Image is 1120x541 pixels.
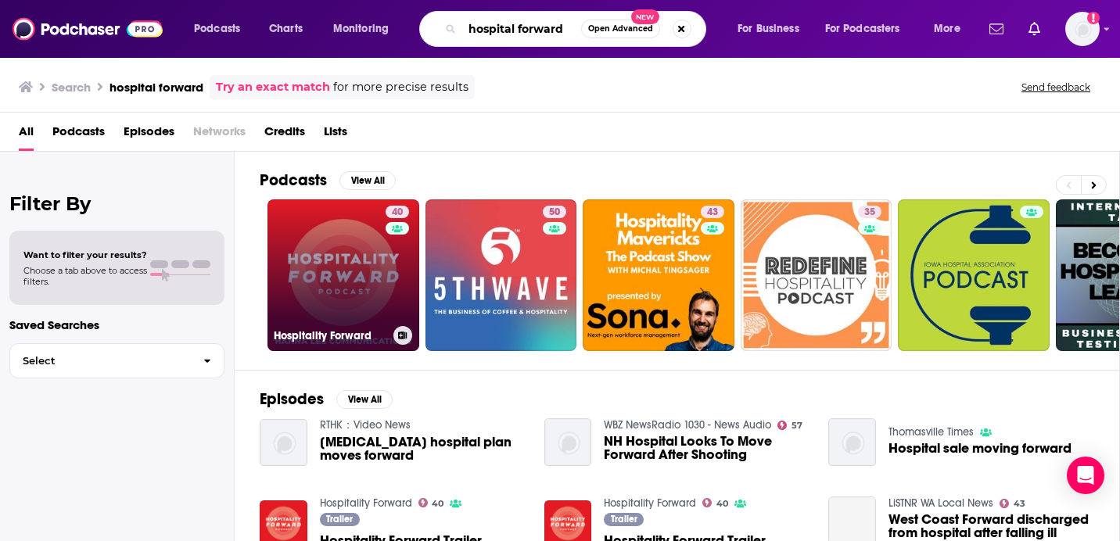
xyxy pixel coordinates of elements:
[320,435,526,462] a: Chinese-medicine hospital plan moves forward
[260,389,393,409] a: EpisodesView All
[324,119,347,151] a: Lists
[216,78,330,96] a: Try an exact match
[336,390,393,409] button: View All
[923,16,980,41] button: open menu
[543,206,566,218] a: 50
[183,16,260,41] button: open menu
[604,435,809,461] a: NH Hospital Looks To Move Forward After Shooting
[888,496,993,510] a: LiSTNR WA Local News
[792,422,802,429] span: 57
[727,16,819,41] button: open menu
[864,205,875,220] span: 35
[462,16,581,41] input: Search podcasts, credits, & more...
[193,119,246,151] span: Networks
[264,119,305,151] a: Credits
[267,199,419,351] a: 40Hospitality Forward
[274,329,387,342] h3: Hospitality Forward
[707,205,718,220] span: 43
[333,18,389,40] span: Monitoring
[1014,500,1025,507] span: 43
[194,18,240,40] span: Podcasts
[339,171,396,190] button: View All
[260,419,307,467] img: Chinese-medicine hospital plan moves forward
[741,199,892,351] a: 35
[386,206,409,218] a: 40
[109,80,203,95] h3: hospital forward
[1065,12,1100,46] img: User Profile
[716,500,728,507] span: 40
[260,389,324,409] h2: Episodes
[52,119,105,151] a: Podcasts
[631,9,659,24] span: New
[777,421,802,430] a: 57
[1017,81,1095,94] button: Send feedback
[934,18,960,40] span: More
[581,20,660,38] button: Open AdvancedNew
[888,442,1072,455] a: Hospital sale moving forward
[738,18,799,40] span: For Business
[19,119,34,151] a: All
[702,498,728,507] a: 40
[260,170,396,190] a: PodcastsView All
[124,119,174,151] a: Episodes
[9,317,224,332] p: Saved Searches
[858,206,881,218] a: 35
[1065,12,1100,46] button: Show profile menu
[322,16,409,41] button: open menu
[260,170,327,190] h2: Podcasts
[983,16,1010,42] a: Show notifications dropdown
[23,265,147,287] span: Choose a tab above to access filters.
[52,80,91,95] h3: Search
[23,249,147,260] span: Want to filter your results?
[259,16,312,41] a: Charts
[1087,12,1100,24] svg: Add a profile image
[588,25,653,33] span: Open Advanced
[549,205,560,220] span: 50
[888,425,974,439] a: Thomasville Times
[1000,499,1025,508] a: 43
[13,14,163,44] img: Podchaser - Follow, Share and Rate Podcasts
[701,206,724,218] a: 43
[815,16,923,41] button: open menu
[434,11,721,47] div: Search podcasts, credits, & more...
[9,343,224,378] button: Select
[604,418,771,432] a: WBZ NewsRadio 1030 - News Audio
[432,500,443,507] span: 40
[326,514,353,524] span: Trailer
[333,78,468,96] span: for more precise results
[583,199,734,351] a: 43
[604,496,696,510] a: Hospitality Forward
[392,205,403,220] span: 40
[888,513,1094,539] a: West Coast Forward discharged from hospital after falling ill
[611,514,637,524] span: Trailer
[418,498,444,507] a: 40
[1022,16,1046,42] a: Show notifications dropdown
[425,199,577,351] a: 50
[1067,457,1104,494] div: Open Intercom Messenger
[10,356,191,366] span: Select
[320,418,411,432] a: RTHK：Video News
[544,418,592,466] img: NH Hospital Looks To Move Forward After Shooting
[9,192,224,215] h2: Filter By
[825,18,900,40] span: For Podcasters
[320,496,412,510] a: Hospitality Forward
[1065,12,1100,46] span: Logged in as jciarczynski
[320,435,526,462] span: [MEDICAL_DATA] hospital plan moves forward
[269,18,303,40] span: Charts
[828,418,876,466] img: Hospital sale moving forward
